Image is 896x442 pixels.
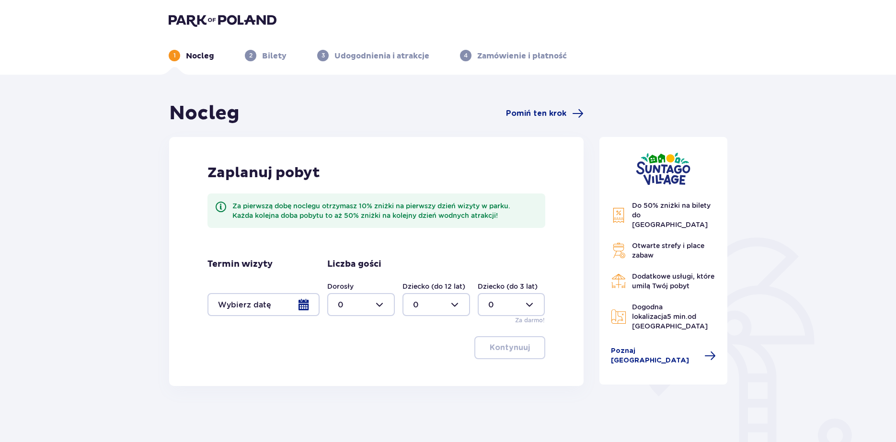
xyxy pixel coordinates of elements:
img: Suntago Village [636,152,690,185]
button: Kontynuuj [474,336,545,359]
p: Nocleg [186,51,214,61]
p: Liczba gości [327,259,381,270]
div: Za pierwszą dobę noclegu otrzymasz 10% zniżki na pierwszy dzień wizyty w parku. Każda kolejna dob... [232,201,538,220]
p: Termin wizyty [207,259,273,270]
span: Dogodna lokalizacja od [GEOGRAPHIC_DATA] [632,303,708,330]
img: Park of Poland logo [169,13,276,27]
img: Discount Icon [611,207,626,223]
label: Dziecko (do 12 lat) [402,282,465,291]
span: Pomiń ten krok [506,108,566,119]
img: Grill Icon [611,243,626,258]
p: 2 [249,51,253,60]
p: Zamówienie i płatność [477,51,567,61]
p: 4 [464,51,468,60]
span: Dodatkowe usługi, które umilą Twój pobyt [632,272,714,290]
p: Za darmo! [515,316,545,325]
label: Dziecko (do 3 lat) [478,282,538,291]
label: Dorosły [327,282,354,291]
p: Kontynuuj [490,342,530,353]
img: Map Icon [611,309,626,324]
p: 3 [322,51,325,60]
p: Bilety [262,51,287,61]
p: Udogodnienia i atrakcje [334,51,429,61]
span: Poznaj [GEOGRAPHIC_DATA] [611,346,699,365]
a: Poznaj [GEOGRAPHIC_DATA] [611,346,716,365]
span: Do 50% zniżki na bilety do [GEOGRAPHIC_DATA] [632,202,711,228]
p: Zaplanuj pobyt [207,164,320,182]
h1: Nocleg [169,102,240,125]
span: 5 min. [667,313,688,320]
a: Pomiń ten krok [506,108,584,119]
img: Restaurant Icon [611,273,626,289]
span: Otwarte strefy i place zabaw [632,242,704,259]
p: 1 [173,51,176,60]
